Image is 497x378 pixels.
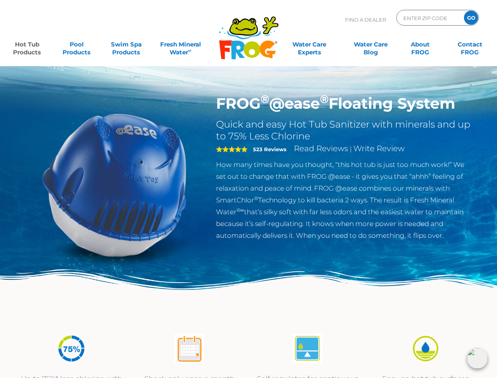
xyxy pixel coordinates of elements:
p: How many times have you thought, “this hot tub is just too much work!” We set out to change that ... [216,159,473,241]
h2: Quick and easy Hot Tub Sanitizer with minerals and up to 75% Less Chlorine [216,119,473,142]
sup: ® [254,195,258,201]
a: Water CareExperts [278,37,341,52]
sup: ∞ [188,48,191,53]
input: Zip Code Form [403,12,456,24]
a: Fresh MineralWater∞ [156,37,204,52]
img: atease-icon-self-regulates [293,334,322,363]
a: Write Review [353,144,405,153]
a: ContactFROG [451,37,489,52]
a: PoolProducts [57,37,96,52]
sup: ® [261,92,269,106]
img: openIcon [467,348,488,369]
a: Hot TubProducts [8,37,46,52]
img: atease-icon-shock-once [175,334,204,363]
sup: ® [320,92,329,106]
p: Find A Dealer [345,10,386,30]
img: icon-atease-75percent-less [57,334,86,363]
a: Swim SpaProducts [107,37,146,52]
strong: 523 Reviews [253,146,286,152]
span: | [350,145,352,153]
sup: ®∞ [236,207,244,213]
a: Water CareBlog [352,37,390,52]
img: icon-atease-easy-on [411,334,440,363]
input: GO [464,11,478,25]
span: 5 [216,146,248,152]
a: Read Reviews [294,144,348,153]
img: hot-tub-product-atease-system.png [24,94,205,275]
h1: FROG @ease Floating System [216,94,473,113]
a: AboutFROG [401,37,440,52]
